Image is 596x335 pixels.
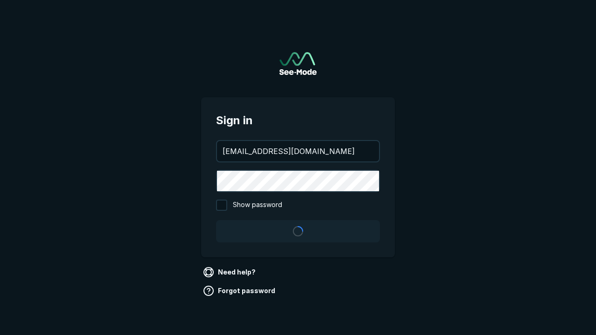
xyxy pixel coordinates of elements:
a: Need help? [201,265,259,280]
img: See-Mode Logo [279,52,317,75]
a: Forgot password [201,283,279,298]
span: Show password [233,200,282,211]
input: your@email.com [217,141,379,161]
a: Go to sign in [279,52,317,75]
span: Sign in [216,112,380,129]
